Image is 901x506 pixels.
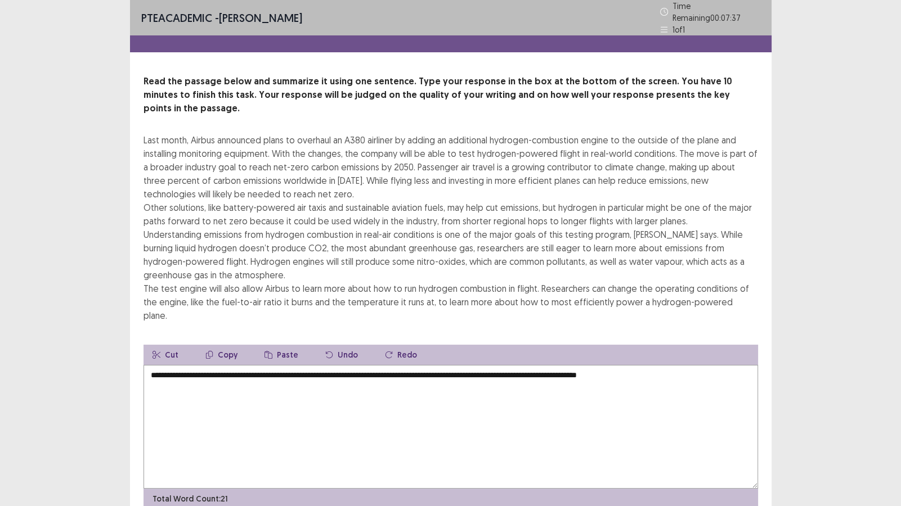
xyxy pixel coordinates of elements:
[255,345,307,365] button: Paste
[144,345,187,365] button: Cut
[144,75,758,115] p: Read the passage below and summarize it using one sentence. Type your response in the box at the ...
[141,11,212,25] span: PTE academic
[141,10,302,26] p: - [PERSON_NAME]
[144,133,758,322] div: Last month, Airbus announced plans to overhaul an A380 airliner by adding an additional hydrogen-...
[376,345,426,365] button: Redo
[673,24,685,35] p: 1 of 1
[196,345,246,365] button: Copy
[316,345,367,365] button: Undo
[153,493,228,505] p: Total Word Count: 21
